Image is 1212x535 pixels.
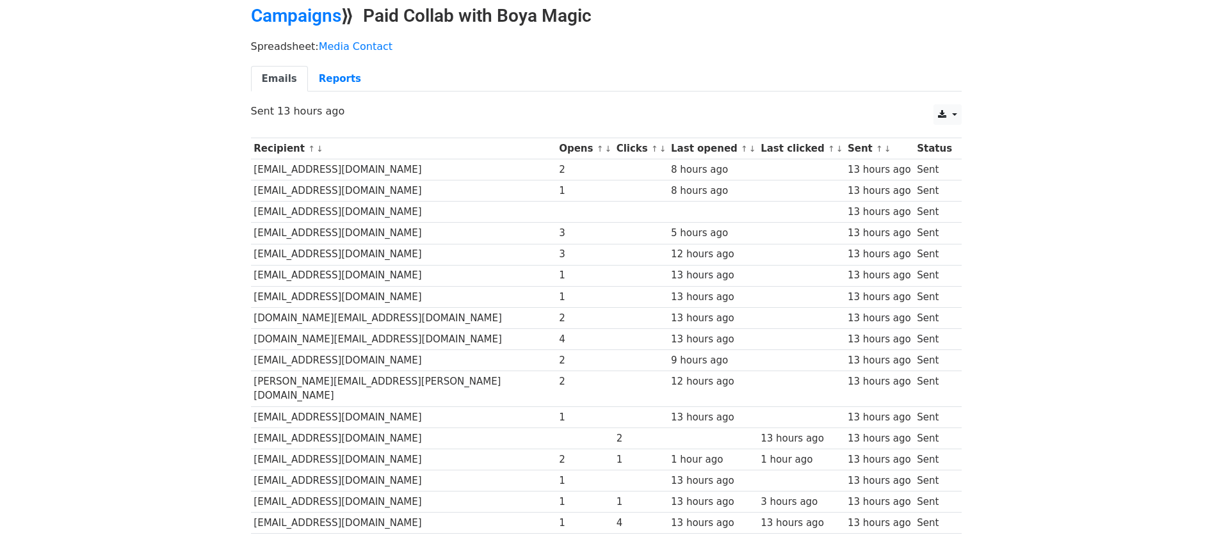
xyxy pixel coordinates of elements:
div: 13 hours ago [671,495,754,509]
h2: ⟫ Paid Collab with Boya Magic [251,5,962,27]
div: 4 [559,332,610,347]
td: [EMAIL_ADDRESS][DOMAIN_NAME] [251,223,556,244]
td: Sent [914,491,955,513]
td: Sent [914,371,955,407]
td: [PERSON_NAME][EMAIL_ADDRESS][PERSON_NAME][DOMAIN_NAME] [251,371,556,407]
div: 13 hours ago [671,410,754,425]
a: ↑ [308,144,315,154]
div: 13 hours ago [848,410,911,425]
div: 1 [559,268,610,283]
div: 13 hours ago [848,332,911,347]
div: 13 hours ago [761,431,841,446]
td: [EMAIL_ADDRESS][DOMAIN_NAME] [251,491,556,513]
div: 13 hours ago [761,516,841,531]
div: 2 [617,431,665,446]
td: Sent [914,244,955,265]
td: [EMAIL_ADDRESS][DOMAIN_NAME] [251,159,556,180]
a: ↓ [659,144,667,154]
div: 13 hours ago [848,452,911,467]
a: ↑ [828,144,835,154]
td: Sent [914,513,955,534]
td: Sent [914,223,955,244]
div: 3 hours ago [761,495,841,509]
td: Sent [914,180,955,202]
td: Sent [914,265,955,286]
div: 13 hours ago [848,311,911,326]
td: [EMAIL_ADDRESS][DOMAIN_NAME] [251,265,556,286]
td: Sent [914,406,955,427]
div: 13 hours ago [671,474,754,488]
a: Emails [251,66,308,92]
a: ↓ [836,144,843,154]
a: ↑ [597,144,604,154]
th: Clicks [613,138,668,159]
td: Sent [914,470,955,491]
div: 2 [559,353,610,368]
a: Media Contact [319,40,392,52]
td: Sent [914,202,955,223]
div: 13 hours ago [848,205,911,220]
div: 8 hours ago [671,184,754,198]
div: 13 hours ago [848,290,911,305]
th: Sent [844,138,914,159]
th: Last clicked [757,138,844,159]
div: 1 [559,495,610,509]
div: 13 hours ago [848,353,911,368]
div: 2 [559,374,610,389]
div: 13 hours ago [848,184,911,198]
div: 1 [559,516,610,531]
div: 13 hours ago [671,311,754,326]
iframe: Chat Widget [1148,474,1212,535]
div: 13 hours ago [848,268,911,283]
div: 13 hours ago [848,495,911,509]
td: Sent [914,307,955,328]
td: Sent [914,159,955,180]
a: ↑ [876,144,883,154]
div: 13 hours ago [848,431,911,446]
div: 2 [559,311,610,326]
div: 1 [617,495,665,509]
td: [DOMAIN_NAME][EMAIL_ADDRESS][DOMAIN_NAME] [251,328,556,349]
td: [EMAIL_ADDRESS][DOMAIN_NAME] [251,286,556,307]
div: 1 hour ago [671,452,754,467]
th: Recipient [251,138,556,159]
a: ↓ [604,144,611,154]
th: Last opened [668,138,757,159]
div: 12 hours ago [671,374,754,389]
div: 1 [559,410,610,425]
a: Reports [308,66,372,92]
div: 1 hour ago [761,452,841,467]
td: [DOMAIN_NAME][EMAIL_ADDRESS][DOMAIN_NAME] [251,307,556,328]
div: 13 hours ago [848,163,911,177]
a: ↓ [749,144,756,154]
td: [EMAIL_ADDRESS][DOMAIN_NAME] [251,470,556,491]
td: Sent [914,449,955,470]
p: Spreadsheet: [251,40,962,53]
div: 1 [559,184,610,198]
td: [EMAIL_ADDRESS][DOMAIN_NAME] [251,244,556,265]
td: Sent [914,328,955,349]
div: 1 [617,452,665,467]
div: 13 hours ago [671,332,754,347]
th: Status [914,138,955,159]
div: 3 [559,247,610,262]
td: Sent [914,427,955,449]
div: 1 [559,474,610,488]
div: 2 [559,452,610,467]
a: ↓ [884,144,891,154]
a: ↑ [651,144,658,154]
div: 13 hours ago [671,516,754,531]
div: 13 hours ago [848,374,911,389]
td: [EMAIL_ADDRESS][DOMAIN_NAME] [251,350,556,371]
div: 13 hours ago [671,290,754,305]
div: 13 hours ago [848,516,911,531]
td: [EMAIL_ADDRESS][DOMAIN_NAME] [251,427,556,449]
div: 2 [559,163,610,177]
th: Opens [556,138,613,159]
div: 8 hours ago [671,163,754,177]
a: Campaigns [251,5,341,26]
td: [EMAIL_ADDRESS][DOMAIN_NAME] [251,406,556,427]
div: 3 [559,226,610,241]
div: 13 hours ago [671,268,754,283]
